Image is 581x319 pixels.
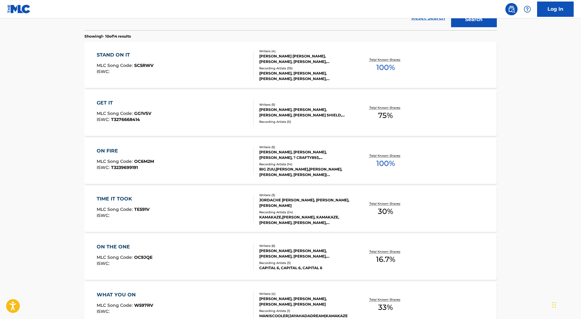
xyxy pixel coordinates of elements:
[134,255,152,260] span: OC9JQE
[97,117,111,122] span: ISWC :
[259,53,351,64] div: [PERSON_NAME] [PERSON_NAME], [PERSON_NAME], [PERSON_NAME], [PERSON_NAME]
[521,3,533,15] div: Help
[7,5,31,13] img: MLC Logo
[259,107,351,118] div: [PERSON_NAME], [PERSON_NAME], [PERSON_NAME], [PERSON_NAME] SHIELD, JAMUNAJAI [PERSON_NAME]
[508,5,515,13] img: search
[134,111,151,116] span: GG1VSV
[259,193,351,197] div: Writers ( 3 )
[97,99,151,107] div: GET IT
[134,207,149,212] span: TE591V
[259,102,351,107] div: Writers ( 5 )
[376,62,395,73] span: 100 %
[84,90,497,136] a: GET ITMLC Song Code:GG1VSVISWC:T3276668414Writers (5)[PERSON_NAME], [PERSON_NAME], [PERSON_NAME],...
[97,69,111,74] span: ISWC :
[259,197,351,208] div: JORDACHE [PERSON_NAME], [PERSON_NAME], [PERSON_NAME]
[259,215,351,226] div: KAMAKAZE,[PERSON_NAME], KAMAKAZE,[PERSON_NAME], [PERSON_NAME],[PERSON_NAME], [PERSON_NAME], KAMAK...
[369,249,402,254] p: Total Known Shares:
[369,57,402,62] p: Total Known Shares:
[97,51,153,59] div: STAND ON IT
[84,138,497,184] a: ON FIREMLC Song Code:OC6M2MISWC:T3239699191Writers (5)[PERSON_NAME], [PERSON_NAME], [PERSON_NAME]...
[259,149,351,160] div: [PERSON_NAME], [PERSON_NAME], [PERSON_NAME], ? CRAFTY893, [PERSON_NAME]
[378,110,393,121] span: 75 %
[97,165,111,170] span: ISWC :
[84,186,497,232] a: TIME IT TOOKMLC Song Code:TE591VISWC:Writers (3)JORDACHE [PERSON_NAME], [PERSON_NAME], [PERSON_NA...
[259,248,351,259] div: [PERSON_NAME], [PERSON_NAME], [PERSON_NAME], [PERSON_NAME], [PERSON_NAME], [PERSON_NAME]
[259,291,351,296] div: Writers ( 4 )
[378,206,393,217] span: 30 %
[97,302,134,308] span: MLC Song Code :
[97,213,111,218] span: ISWC :
[84,34,131,39] p: Showing 1 - 10 of 14 results
[97,261,111,266] span: ISWC :
[259,309,351,313] div: Recording Artists ( 1 )
[259,162,351,167] div: Recording Artists ( 14 )
[378,302,393,313] span: 33 %
[259,167,351,178] div: BIG ZUU,[PERSON_NAME],[PERSON_NAME],[PERSON_NAME], [PERSON_NAME]|[PERSON_NAME]|[PERSON_NAME]|KAMA...
[84,234,497,280] a: ON THE ONEMLC Song Code:OC9JQEISWC:Writers (6)[PERSON_NAME], [PERSON_NAME], [PERSON_NAME], [PERSO...
[259,265,351,271] div: CAPITAL 6, CAPITAL 6, CAPITAL 6
[259,296,351,307] div: [PERSON_NAME], [PERSON_NAME], [PERSON_NAME], [PERSON_NAME]
[551,290,581,319] iframe: Chat Widget
[97,111,134,116] span: MLC Song Code :
[97,159,134,164] span: MLC Song Code :
[552,296,556,314] div: Drag
[451,12,497,27] button: Search
[259,313,351,319] div: MANISCOOLER|JAYAHADADREAM|KAMAKAZE
[376,254,395,265] span: 16.7 %
[84,42,497,88] a: STAND ON ITMLC Song Code:SC5RWVISWC:Writers (4)[PERSON_NAME] [PERSON_NAME], [PERSON_NAME], [PERSO...
[537,2,574,17] a: Log In
[97,207,134,212] span: MLC Song Code :
[97,243,152,251] div: ON THE ONE
[134,63,153,68] span: SC5RWV
[259,244,351,248] div: Writers ( 6 )
[369,297,402,302] p: Total Known Shares:
[97,63,134,68] span: MLC Song Code :
[134,159,154,164] span: OC6M2M
[97,195,149,203] div: TIME IT TOOK
[259,66,351,71] div: Recording Artists ( 35 )
[369,201,402,206] p: Total Known Shares:
[376,158,395,169] span: 100 %
[134,302,153,308] span: W597RV
[259,119,351,124] div: Recording Artists ( 0 )
[97,291,153,299] div: WHAT YOU ON
[259,210,351,215] div: Recording Artists ( 24 )
[259,49,351,53] div: Writers ( 4 )
[97,255,134,260] span: MLC Song Code :
[259,145,351,149] div: Writers ( 5 )
[111,117,140,122] span: T3276668414
[259,261,351,265] div: Recording Artists ( 3 )
[369,105,402,110] p: Total Known Shares:
[524,5,531,13] img: help
[111,165,138,170] span: T3239699191
[97,147,154,155] div: ON FIRE
[259,71,351,82] div: [PERSON_NAME], [PERSON_NAME], [PERSON_NAME], [PERSON_NAME], [PERSON_NAME]
[369,153,402,158] p: Total Known Shares:
[97,309,111,314] span: ISWC :
[505,3,518,15] a: Public Search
